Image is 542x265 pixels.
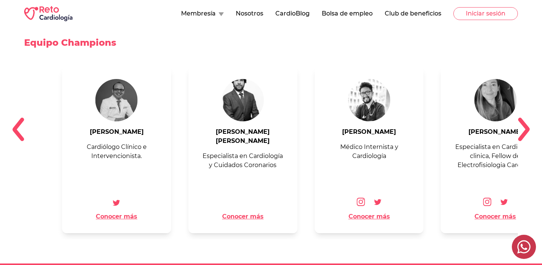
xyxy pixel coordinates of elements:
[59,67,174,233] div: 1 / 14
[327,143,411,161] p: Médico Internista y Cardiología
[236,9,263,18] button: Nosotros
[24,6,72,21] img: RETO Cardio Logo
[312,67,427,233] div: 3 / 14
[453,212,538,221] a: Conocer más
[453,7,518,20] button: Iniciar sesión
[222,212,264,221] button: Conocer más
[275,9,310,18] button: CardioBlog
[96,212,137,221] button: Conocer más
[12,118,24,142] img: left
[385,9,441,18] button: Club de beneficios
[181,9,224,18] button: Membresía
[453,143,538,170] p: Especialista en Cardiología clinica, Fellow de Electrofisiologia Cardiaca
[74,143,159,161] p: Cardiólogo Clínico e Intervencionista.
[74,212,159,221] a: Conocer más
[200,127,285,146] a: [PERSON_NAME] [PERSON_NAME]
[474,79,516,121] img: us.champions.c8.name
[200,212,285,221] a: Conocer más
[200,152,285,170] p: Especialista en Cardiología y Cuidados Coronarios
[327,127,411,136] a: [PERSON_NAME]
[95,79,138,121] img: us.champions.c1.name
[453,127,538,136] a: [PERSON_NAME]
[185,67,300,233] div: 2 / 14
[322,9,373,18] button: Bolsa de empleo
[222,79,264,121] img: us.champions.c7.name
[474,212,516,221] button: Conocer más
[348,79,390,121] img: us.champions.c2.name
[518,118,530,142] img: right
[327,212,411,221] a: Conocer más
[24,25,518,61] h2: Equipo Champions
[349,212,390,221] button: Conocer más
[74,127,159,136] a: [PERSON_NAME]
